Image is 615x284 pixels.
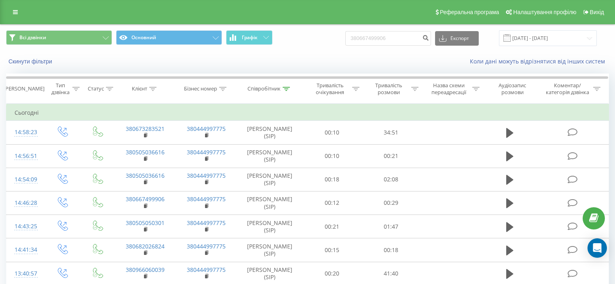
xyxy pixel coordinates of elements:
[126,266,165,273] a: 380966060039
[226,30,273,45] button: Графік
[242,35,258,40] span: Графік
[428,82,470,96] div: Назва схеми переадресації
[187,219,226,227] a: 380444997775
[187,195,226,203] a: 380444997775
[588,238,607,258] div: Open Intercom Messenger
[303,121,361,144] td: 00:10
[126,148,165,156] a: 380505036616
[345,31,431,46] input: Пошук за номером
[15,195,36,211] div: 14:46:28
[187,266,226,273] a: 380444997775
[237,238,303,262] td: [PERSON_NAME] (SIP)
[361,191,420,215] td: 00:29
[361,168,420,191] td: 02:08
[187,172,226,179] a: 380444997775
[590,9,604,15] span: Вихід
[6,30,112,45] button: Всі дзвінки
[489,82,536,96] div: Аудіозапис розмови
[15,242,36,258] div: 14:41:34
[369,82,409,96] div: Тривалість розмови
[4,86,44,93] div: [PERSON_NAME]
[237,144,303,168] td: [PERSON_NAME] (SIP)
[187,242,226,250] a: 380444997775
[6,58,56,65] button: Скинути фільтри
[187,125,226,133] a: 380444997775
[361,144,420,168] td: 00:21
[15,266,36,282] div: 13:40:57
[237,215,303,238] td: [PERSON_NAME] (SIP)
[237,168,303,191] td: [PERSON_NAME] (SIP)
[132,86,147,93] div: Клієнт
[303,238,361,262] td: 00:15
[303,144,361,168] td: 00:10
[6,105,609,121] td: Сьогодні
[361,121,420,144] td: 34:51
[237,121,303,144] td: [PERSON_NAME] (SIP)
[513,9,576,15] span: Налаштування профілю
[15,124,36,140] div: 14:58:23
[126,242,165,250] a: 380682026824
[126,125,165,133] a: 380673283521
[51,82,70,96] div: Тип дзвінка
[361,238,420,262] td: 00:18
[435,31,479,46] button: Експорт
[126,172,165,179] a: 380505036616
[15,172,36,187] div: 14:54:09
[19,34,46,41] span: Всі дзвінки
[187,148,226,156] a: 380444997775
[184,86,217,93] div: Бізнес номер
[544,82,591,96] div: Коментар/категорія дзвінка
[237,191,303,215] td: [PERSON_NAME] (SIP)
[126,219,165,227] a: 380505050301
[126,195,165,203] a: 380667499906
[15,219,36,234] div: 14:43:25
[310,82,351,96] div: Тривалість очікування
[303,191,361,215] td: 00:12
[15,148,36,164] div: 14:56:51
[116,30,222,45] button: Основний
[303,215,361,238] td: 00:21
[88,86,104,93] div: Статус
[247,86,281,93] div: Співробітник
[440,9,499,15] span: Реферальна програма
[361,215,420,238] td: 01:47
[470,57,609,65] a: Коли дані можуть відрізнятися вiд інших систем
[303,168,361,191] td: 00:18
